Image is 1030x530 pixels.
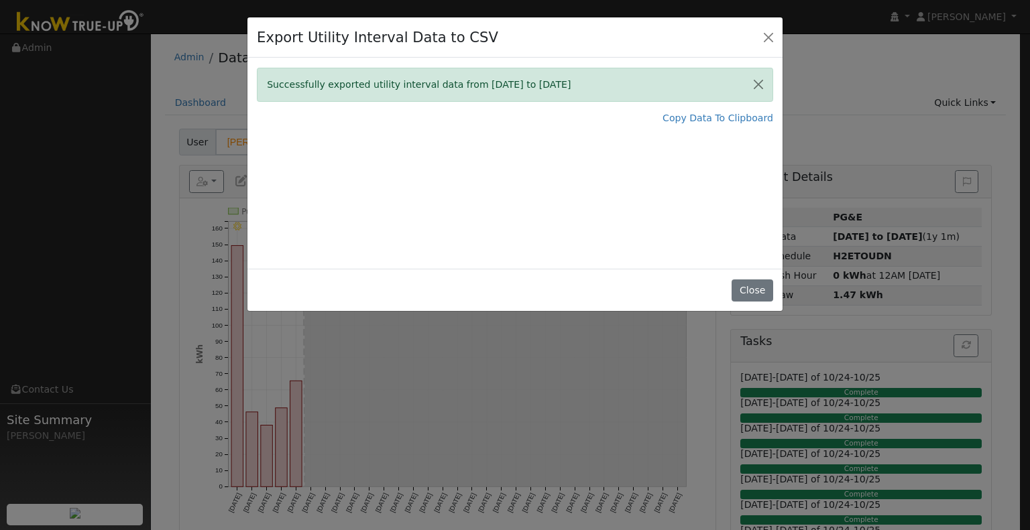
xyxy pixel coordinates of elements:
button: Close [759,27,778,46]
a: Copy Data To Clipboard [663,111,773,125]
div: Successfully exported utility interval data from [DATE] to [DATE] [257,68,773,102]
button: Close [744,68,772,101]
h4: Export Utility Interval Data to CSV [257,27,498,48]
button: Close [732,279,772,302]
